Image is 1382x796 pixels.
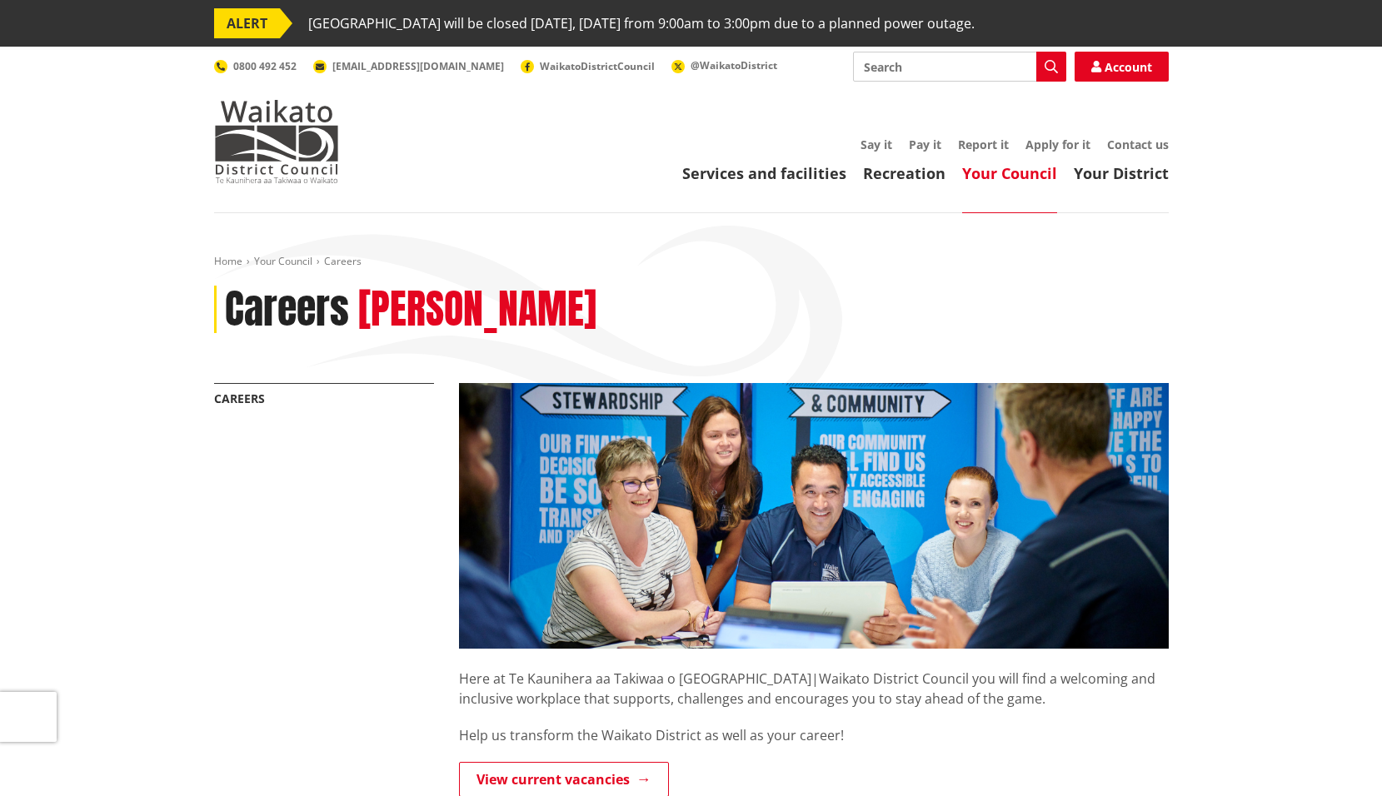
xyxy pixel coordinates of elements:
[358,286,596,334] h2: [PERSON_NAME]
[540,59,655,73] span: WaikatoDistrictCouncil
[1025,137,1090,152] a: Apply for it
[214,59,297,73] a: 0800 492 452
[214,391,265,406] a: Careers
[863,163,945,183] a: Recreation
[214,254,242,268] a: Home
[853,52,1066,82] input: Search input
[254,254,312,268] a: Your Council
[958,137,1009,152] a: Report it
[521,59,655,73] a: WaikatoDistrictCouncil
[459,725,1169,745] p: Help us transform the Waikato District as well as your career!
[459,649,1169,709] p: Here at Te Kaunihera aa Takiwaa o [GEOGRAPHIC_DATA]|Waikato District Council you will find a welc...
[214,8,280,38] span: ALERT
[691,58,777,72] span: @WaikatoDistrict
[861,137,892,152] a: Say it
[962,163,1057,183] a: Your Council
[332,59,504,73] span: [EMAIL_ADDRESS][DOMAIN_NAME]
[682,163,846,183] a: Services and facilities
[225,286,349,334] h1: Careers
[1075,52,1169,82] a: Account
[459,383,1169,649] img: Ngaaruawaahia staff discussing planning
[313,59,504,73] a: [EMAIL_ADDRESS][DOMAIN_NAME]
[324,254,362,268] span: Careers
[214,100,339,183] img: Waikato District Council - Te Kaunihera aa Takiwaa o Waikato
[1107,137,1169,152] a: Contact us
[233,59,297,73] span: 0800 492 452
[1074,163,1169,183] a: Your District
[671,58,777,72] a: @WaikatoDistrict
[214,255,1169,269] nav: breadcrumb
[909,137,941,152] a: Pay it
[308,8,975,38] span: [GEOGRAPHIC_DATA] will be closed [DATE], [DATE] from 9:00am to 3:00pm due to a planned power outage.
